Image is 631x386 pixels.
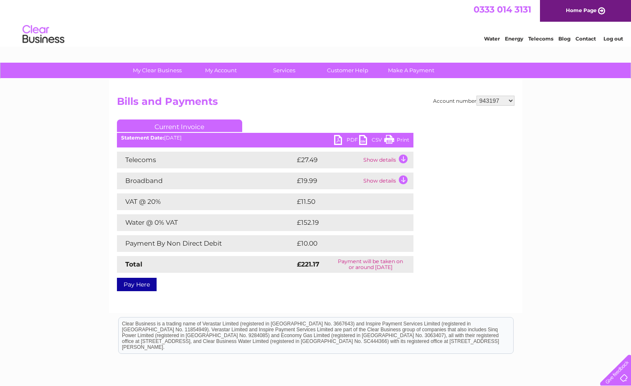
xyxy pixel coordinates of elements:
[433,96,514,106] div: Account number
[22,22,65,47] img: logo.png
[313,63,382,78] a: Customer Help
[117,135,413,141] div: [DATE]
[384,135,409,147] a: Print
[119,5,513,41] div: Clear Business is a trading name of Verastar Limited (registered in [GEOGRAPHIC_DATA] No. 3667643...
[361,152,413,168] td: Show details
[474,4,531,15] a: 0333 014 3131
[117,193,295,210] td: VAT @ 20%
[121,135,164,141] b: Statement Date:
[295,173,361,189] td: £19.99
[117,119,242,132] a: Current Invoice
[295,193,395,210] td: £11.50
[250,63,319,78] a: Services
[603,36,623,42] a: Log out
[125,260,142,268] strong: Total
[359,135,384,147] a: CSV
[117,173,295,189] td: Broadband
[123,63,192,78] a: My Clear Business
[117,96,514,112] h2: Bills and Payments
[297,260,319,268] strong: £221.17
[505,36,523,42] a: Energy
[117,235,295,252] td: Payment By Non Direct Debit
[328,256,413,273] td: Payment will be taken on or around [DATE]
[117,152,295,168] td: Telecoms
[377,63,446,78] a: Make A Payment
[295,152,361,168] td: £27.49
[575,36,596,42] a: Contact
[484,36,500,42] a: Water
[117,214,295,231] td: Water @ 0% VAT
[528,36,553,42] a: Telecoms
[558,36,570,42] a: Blog
[361,173,413,189] td: Show details
[186,63,255,78] a: My Account
[295,235,396,252] td: £10.00
[295,214,397,231] td: £152.19
[334,135,359,147] a: PDF
[117,278,157,291] a: Pay Here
